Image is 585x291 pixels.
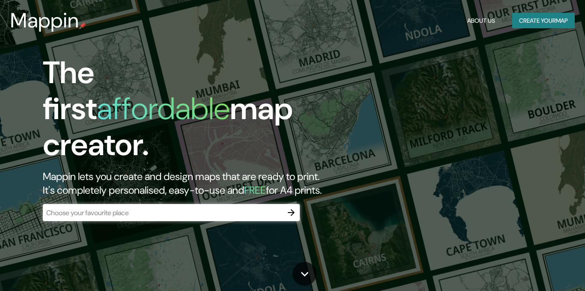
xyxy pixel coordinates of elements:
[43,170,335,197] h2: Mappin lets you create and design maps that are ready to print. It's completely personalised, eas...
[244,183,266,197] h5: FREE
[512,13,575,29] button: Create yourmap
[509,258,576,282] iframe: Help widget launcher
[97,89,230,129] h1: affordable
[79,22,86,29] img: mappin-pin
[43,208,283,218] input: Choose your favourite place
[43,55,335,170] h1: The first map creator.
[464,13,498,29] button: About Us
[10,9,79,33] h3: Mappin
